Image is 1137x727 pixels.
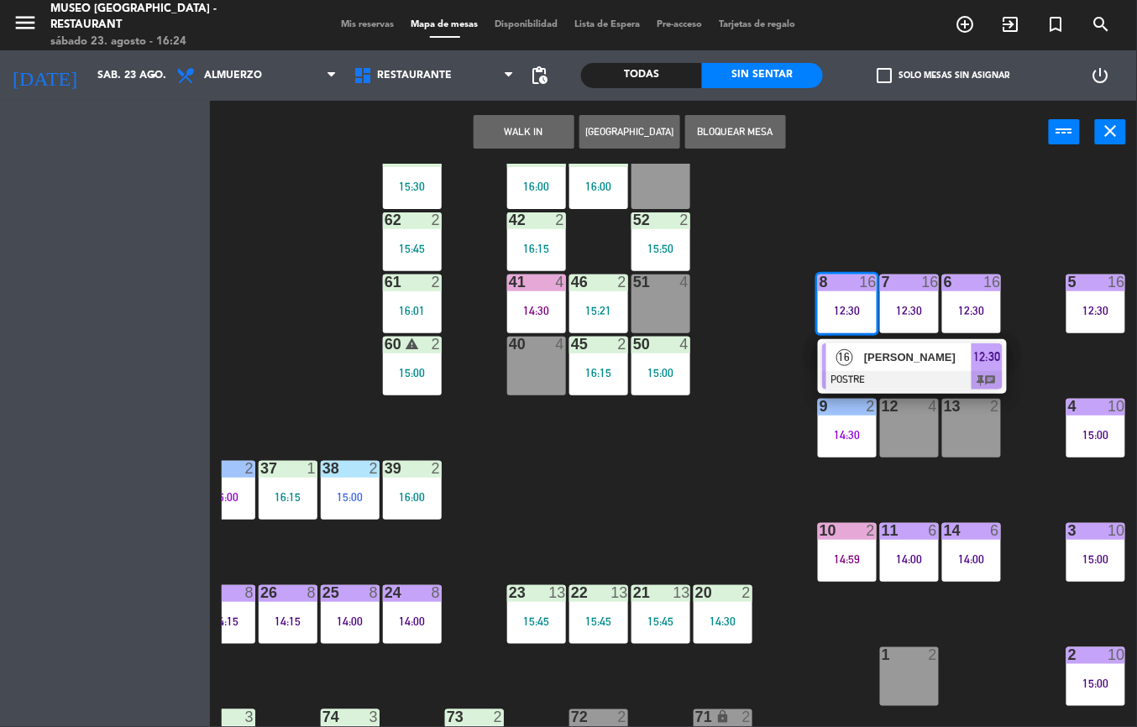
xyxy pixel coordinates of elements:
[196,491,255,503] div: 15:00
[509,585,510,600] div: 23
[571,275,572,290] div: 46
[942,305,1001,316] div: 12:30
[507,180,566,192] div: 16:00
[144,65,164,86] i: arrow_drop_down
[321,491,380,503] div: 15:00
[820,399,820,414] div: 9
[377,70,452,81] span: Restaurante
[556,150,566,165] div: 8
[882,399,883,414] div: 12
[991,523,1001,538] div: 6
[680,212,690,228] div: 2
[680,275,690,290] div: 4
[820,523,820,538] div: 10
[880,305,939,316] div: 12:30
[742,709,752,724] div: 2
[245,709,255,724] div: 3
[385,461,385,476] div: 39
[569,180,628,192] div: 16:00
[383,180,442,192] div: 15:30
[385,337,385,352] div: 60
[929,399,939,414] div: 4
[13,10,38,41] button: menu
[245,585,255,600] div: 8
[383,305,442,316] div: 16:01
[507,243,566,254] div: 16:15
[631,615,690,627] div: 15:45
[581,63,702,88] div: Todas
[432,212,442,228] div: 2
[836,349,853,366] span: 16
[618,337,628,352] div: 2
[611,585,628,600] div: 13
[1092,14,1112,34] i: search
[509,337,510,352] div: 40
[204,70,262,81] span: Almuerzo
[860,275,877,290] div: 16
[383,491,442,503] div: 16:00
[509,150,510,165] div: 43
[50,34,272,50] div: sábado 23. agosto - 16:24
[556,275,566,290] div: 4
[1068,399,1069,414] div: 4
[385,212,385,228] div: 62
[882,647,883,662] div: 1
[633,150,634,165] div: 53
[529,65,549,86] span: pending_actions
[509,275,510,290] div: 41
[369,585,380,600] div: 8
[556,212,566,228] div: 2
[322,585,323,600] div: 25
[673,585,690,600] div: 13
[618,709,628,724] div: 2
[944,523,945,538] div: 14
[13,10,38,35] i: menu
[571,585,572,600] div: 22
[711,20,804,29] span: Tarjetas de regalo
[259,491,317,503] div: 16:15
[322,709,323,724] div: 74
[383,367,442,379] div: 15:00
[307,461,317,476] div: 1
[742,585,752,600] div: 2
[944,275,945,290] div: 6
[631,367,690,379] div: 15:00
[878,68,1010,83] label: Solo mesas sin asignar
[695,709,696,724] div: 71
[432,275,442,290] div: 2
[571,150,572,165] div: 48
[633,337,634,352] div: 50
[333,20,403,29] span: Mis reservas
[929,647,939,662] div: 2
[507,305,566,316] div: 14:30
[579,115,680,149] button: [GEOGRAPHIC_DATA]
[403,20,487,29] span: Mapa de mesas
[1001,14,1021,34] i: exit_to_app
[633,212,634,228] div: 52
[702,63,823,88] div: Sin sentar
[618,150,628,165] div: 8
[864,348,972,366] span: [PERSON_NAME]
[633,585,634,600] div: 21
[867,523,877,538] div: 2
[685,115,786,149] button: Bloquear Mesa
[494,709,504,724] div: 2
[259,615,317,627] div: 14:15
[405,337,419,351] i: warning
[1068,275,1069,290] div: 5
[633,275,634,290] div: 51
[649,20,711,29] span: Pre-acceso
[369,461,380,476] div: 2
[1066,677,1125,689] div: 15:00
[569,305,628,316] div: 15:21
[196,615,255,627] div: 14:15
[1095,119,1126,144] button: close
[984,275,1001,290] div: 16
[569,367,628,379] div: 16:15
[715,709,730,724] i: lock
[432,150,442,165] div: 2
[867,399,877,414] div: 2
[1068,523,1069,538] div: 3
[618,275,628,290] div: 2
